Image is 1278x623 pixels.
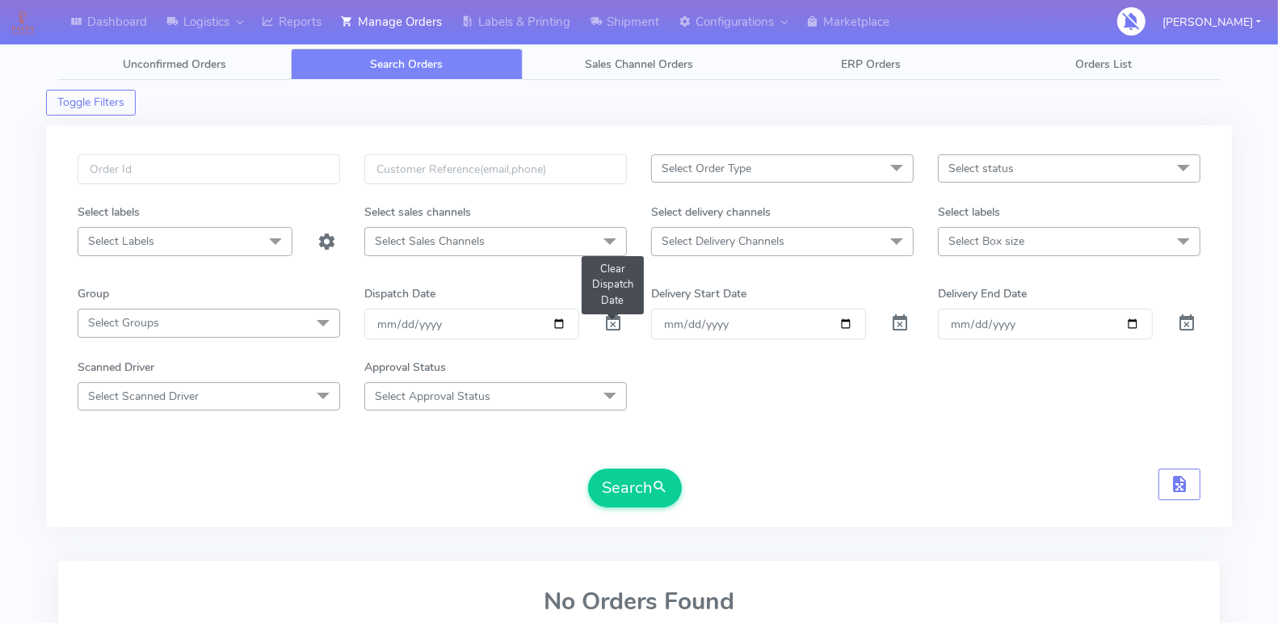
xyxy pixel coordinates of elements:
ul: Tabs [58,48,1220,80]
input: Customer Reference(email,phone) [364,154,627,184]
span: Orders List [1075,57,1132,72]
span: Select Box size [948,234,1024,249]
span: Sales Channel Orders [585,57,693,72]
span: Select Delivery Channels [662,234,784,249]
label: Dispatch Date [364,285,435,302]
span: Search Orders [370,57,443,72]
label: Group [78,285,109,302]
input: Order Id [78,154,340,184]
span: Select Scanned Driver [88,389,199,404]
label: Select labels [938,204,1000,221]
span: Select status [948,161,1014,176]
label: Delivery Start Date [651,285,746,302]
h2: No Orders Found [78,588,1200,615]
span: Select Labels [88,234,154,249]
label: Approval Status [364,359,446,376]
label: Select sales channels [364,204,471,221]
button: Toggle Filters [46,90,136,116]
span: Select Sales Channels [375,234,485,249]
span: Select Groups [88,315,159,330]
label: Scanned Driver [78,359,154,376]
label: Select delivery channels [651,204,771,221]
span: Select Approval Status [375,389,490,404]
label: Delivery End Date [938,285,1027,302]
button: [PERSON_NAME] [1150,6,1273,39]
span: ERP Orders [842,57,902,72]
label: Select labels [78,204,140,221]
span: Select Order Type [662,161,751,176]
button: Search [588,469,682,507]
span: Unconfirmed Orders [123,57,226,72]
